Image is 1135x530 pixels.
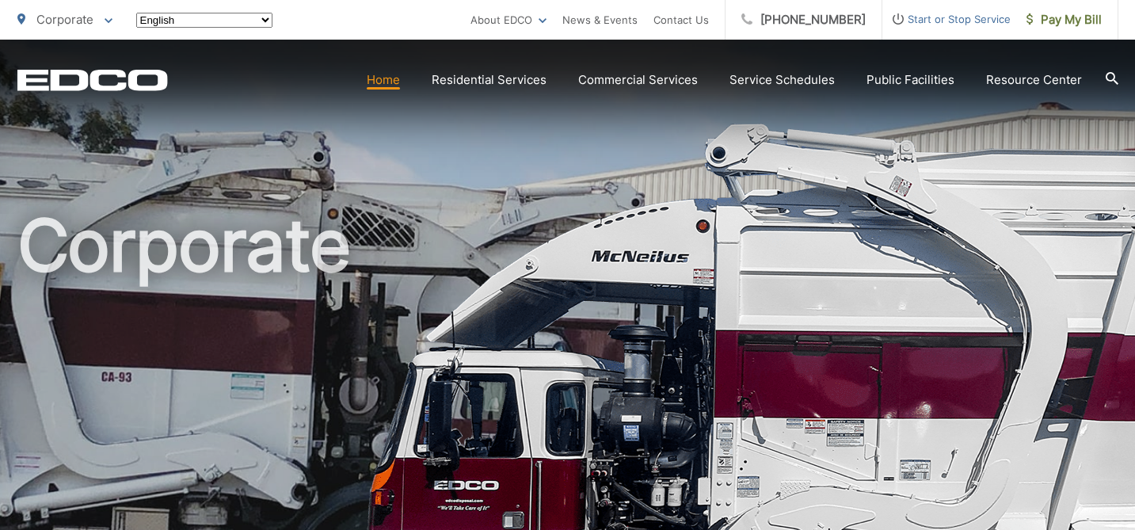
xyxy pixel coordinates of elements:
[562,10,638,29] a: News & Events
[986,71,1082,90] a: Resource Center
[470,10,547,29] a: About EDCO
[36,12,93,27] span: Corporate
[653,10,709,29] a: Contact Us
[136,13,272,28] select: Select a language
[866,71,954,90] a: Public Facilities
[17,69,168,91] a: EDCD logo. Return to the homepage.
[578,71,698,90] a: Commercial Services
[1026,10,1102,29] span: Pay My Bill
[367,71,400,90] a: Home
[432,71,547,90] a: Residential Services
[729,71,835,90] a: Service Schedules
